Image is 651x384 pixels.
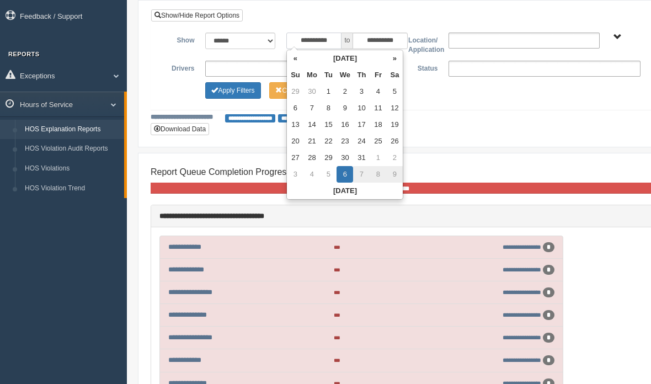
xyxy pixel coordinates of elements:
[403,33,443,55] label: Location/ Application
[287,133,303,150] td: 20
[303,83,320,100] td: 30
[370,100,386,116] td: 11
[337,133,353,150] td: 23
[303,150,320,166] td: 28
[337,116,353,133] td: 16
[337,100,353,116] td: 9
[320,166,337,183] td: 5
[159,33,200,46] label: Show
[151,9,243,22] a: Show/Hide Report Options
[370,150,386,166] td: 1
[353,133,370,150] td: 24
[303,133,320,150] td: 21
[353,67,370,83] th: Th
[287,67,303,83] th: Su
[341,33,353,49] span: to
[320,150,337,166] td: 29
[353,150,370,166] td: 31
[303,100,320,116] td: 7
[353,83,370,100] td: 3
[320,100,337,116] td: 8
[320,67,337,83] th: Tu
[370,166,386,183] td: 8
[287,50,303,67] th: «
[386,116,403,133] td: 19
[320,83,337,100] td: 1
[287,116,303,133] td: 13
[269,82,324,99] button: Change Filter Options
[159,61,200,74] label: Drivers
[386,50,403,67] th: »
[303,67,320,83] th: Mo
[353,166,370,183] td: 7
[386,166,403,183] td: 9
[287,150,303,166] td: 27
[353,116,370,133] td: 17
[337,83,353,100] td: 2
[337,150,353,166] td: 30
[287,183,403,199] th: [DATE]
[205,82,260,99] button: Change Filter Options
[386,83,403,100] td: 5
[303,166,320,183] td: 4
[386,100,403,116] td: 12
[370,133,386,150] td: 25
[370,83,386,100] td: 4
[303,50,386,67] th: [DATE]
[287,100,303,116] td: 6
[353,100,370,116] td: 10
[320,116,337,133] td: 15
[337,67,353,83] th: We
[386,133,403,150] td: 26
[370,116,386,133] td: 18
[20,120,124,140] a: HOS Explanation Reports
[370,67,386,83] th: Fr
[320,133,337,150] td: 22
[151,123,209,135] button: Download Data
[20,179,124,199] a: HOS Violation Trend
[287,83,303,100] td: 29
[20,139,124,159] a: HOS Violation Audit Reports
[386,150,403,166] td: 2
[386,67,403,83] th: Sa
[403,61,443,74] label: Status
[287,166,303,183] td: 3
[20,159,124,179] a: HOS Violations
[337,166,353,183] td: 6
[303,116,320,133] td: 14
